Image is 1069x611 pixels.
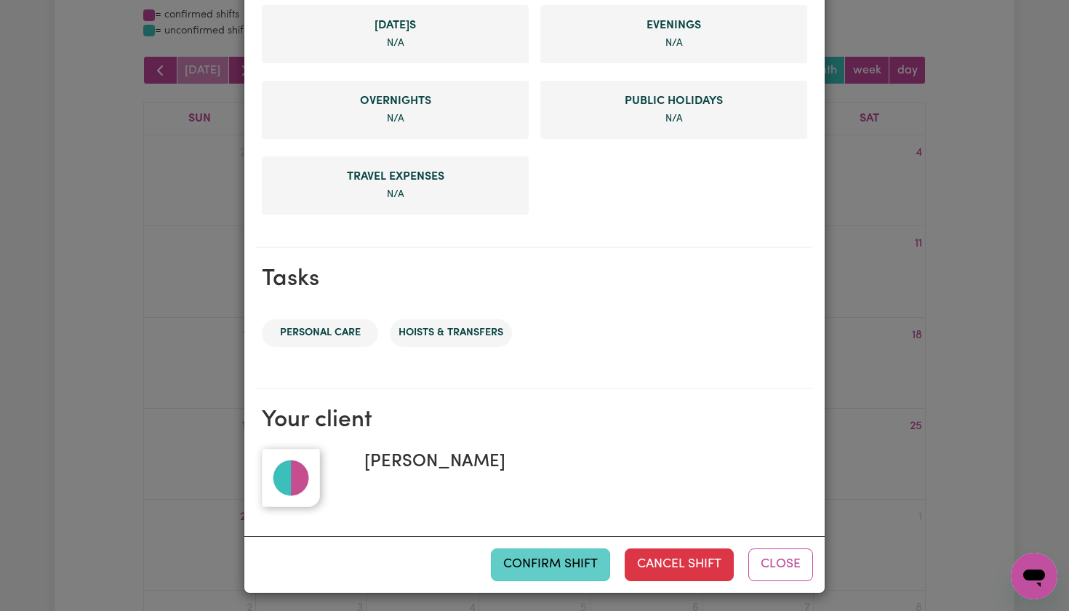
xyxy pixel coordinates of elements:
iframe: Button to launch messaging window [1011,553,1057,599]
span: not specified [387,190,404,199]
button: Close [748,548,813,580]
button: Cancel Shift [625,548,734,580]
span: Overnight rate [273,92,517,110]
span: Evening rate [552,17,796,34]
span: Travel Expense rate [273,168,517,185]
span: not specified [665,39,683,48]
h2: Tasks [262,265,807,293]
button: Confirm Shift [491,548,610,580]
span: [PERSON_NAME] [353,449,505,475]
span: not specified [665,114,683,124]
li: Hoists & transfers [390,319,512,347]
span: Public Holiday rate [552,92,796,110]
span: not specified [387,39,404,48]
span: Sunday rate [273,17,517,34]
h2: Your client [262,407,807,434]
span: not specified [387,114,404,124]
img: default_profile_pic.99ad5853.jpg [262,449,320,507]
li: Personal care [262,319,378,347]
